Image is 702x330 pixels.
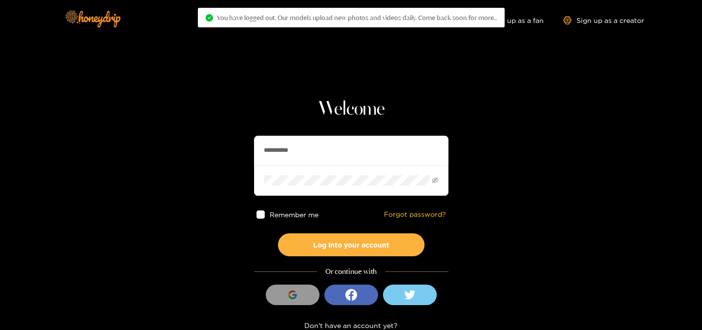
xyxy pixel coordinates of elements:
span: Remember me [269,211,318,218]
a: Forgot password? [384,210,446,219]
button: Log into your account [278,233,425,256]
a: Sign up as a creator [563,16,644,24]
span: eye-invisible [432,177,438,184]
div: Or continue with [254,266,448,277]
h1: Welcome [254,98,448,121]
a: Sign up as a fan [477,16,544,24]
span: check-circle [206,14,213,21]
span: You have logged out. Our models upload new photos and videos daily. Come back soon for more.. [217,14,497,21]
